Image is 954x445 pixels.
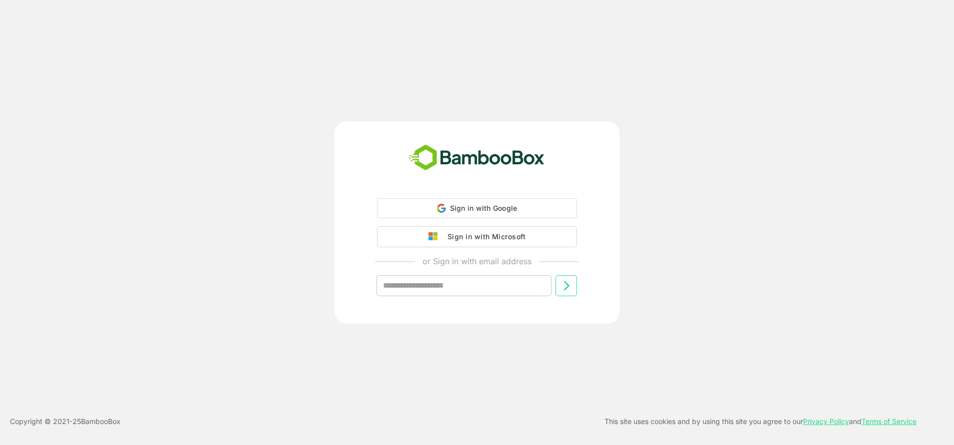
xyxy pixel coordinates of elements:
p: or Sign in with email address [422,255,531,267]
button: Sign in with Microsoft [377,226,577,247]
a: Terms of Service [861,417,916,426]
a: Privacy Policy [803,417,849,426]
img: google [428,232,442,241]
p: Copyright © 2021- 25 BambooBox [10,416,120,428]
div: Sign in with Microsoft [442,230,525,243]
p: This site uses cookies and by using this site you agree to our and [604,416,916,428]
span: Sign in with Google [450,204,517,212]
img: bamboobox [403,141,550,174]
div: Sign in with Google [377,198,577,218]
